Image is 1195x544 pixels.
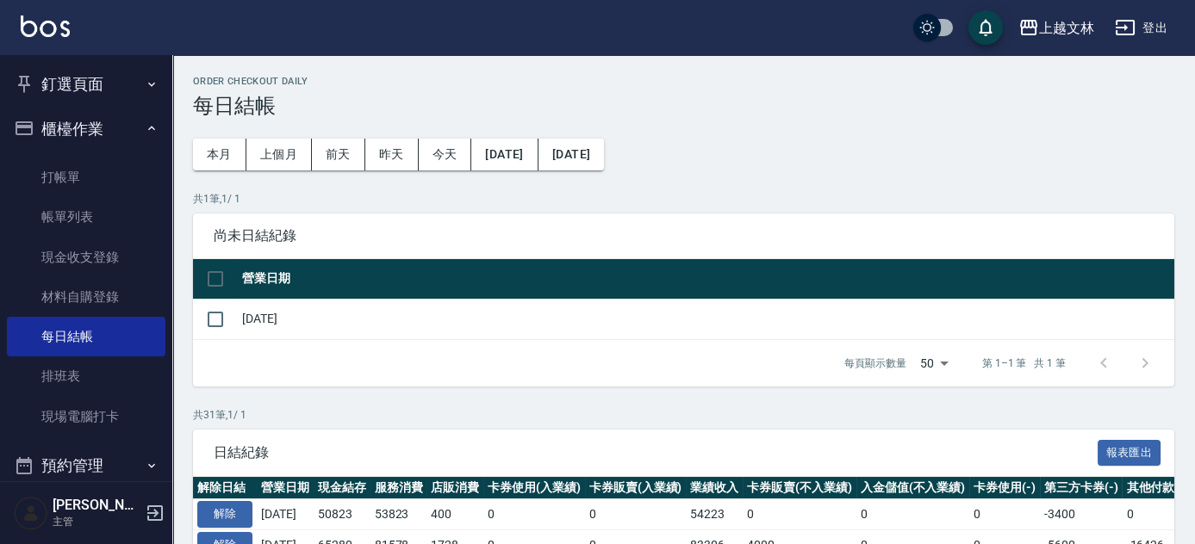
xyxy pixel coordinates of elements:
td: [DATE] [257,499,314,530]
button: 解除 [197,501,252,528]
th: 第三方卡券(-) [1040,477,1123,499]
th: 營業日期 [257,477,314,499]
h2: Order checkout daily [193,76,1174,87]
button: 今天 [419,139,472,170]
a: 現場電腦打卡 [7,397,165,436]
button: 釘選頁面 [7,62,165,107]
button: 預約管理 [7,443,165,488]
th: 店販消費 [426,477,483,499]
td: 0 [585,499,687,530]
button: 報表匯出 [1098,440,1161,467]
a: 現金收支登錄 [7,238,165,277]
a: 每日結帳 [7,317,165,356]
button: 上個月 [246,139,312,170]
a: 報表匯出 [1098,443,1161,460]
a: 帳單列表 [7,197,165,237]
td: 0 [483,499,585,530]
img: Person [14,496,48,530]
span: 日結紀錄 [214,444,1098,461]
button: save [968,10,1003,45]
th: 卡券販賣(入業績) [585,477,687,499]
td: -3400 [1040,499,1123,530]
p: 主管 [53,514,140,529]
a: 材料自購登錄 [7,277,165,317]
p: 共 1 筆, 1 / 1 [193,191,1174,207]
a: 排班表 [7,356,165,396]
div: 上越文林 [1039,17,1094,39]
td: [DATE] [238,299,1174,339]
a: 打帳單 [7,158,165,197]
td: 0 [743,499,856,530]
td: 0 [969,499,1040,530]
h5: [PERSON_NAME] [53,497,140,514]
th: 業績收入 [686,477,743,499]
button: 登出 [1108,12,1174,44]
div: 50 [913,340,955,386]
button: 上越文林 [1011,10,1101,46]
td: 53823 [370,499,427,530]
th: 現金結存 [314,477,370,499]
button: [DATE] [538,139,604,170]
p: 第 1–1 筆 共 1 筆 [982,355,1066,371]
span: 尚未日結紀錄 [214,227,1154,244]
button: [DATE] [471,139,538,170]
h3: 每日結帳 [193,94,1174,118]
th: 卡券使用(-) [969,477,1040,499]
th: 入金儲值(不入業績) [856,477,970,499]
button: 前天 [312,139,365,170]
button: 昨天 [365,139,419,170]
td: 0 [856,499,970,530]
th: 解除日結 [193,477,257,499]
button: 櫃檯作業 [7,107,165,151]
th: 卡券販賣(不入業績) [743,477,856,499]
p: 每頁顯示數量 [844,355,906,371]
td: 400 [426,499,483,530]
td: 54223 [686,499,743,530]
button: 本月 [193,139,246,170]
img: Logo [21,15,70,37]
th: 卡券使用(入業績) [483,477,585,499]
p: 共 31 筆, 1 / 1 [193,407,1174,423]
th: 營業日期 [238,259,1174,300]
td: 50823 [314,499,370,530]
th: 服務消費 [370,477,427,499]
